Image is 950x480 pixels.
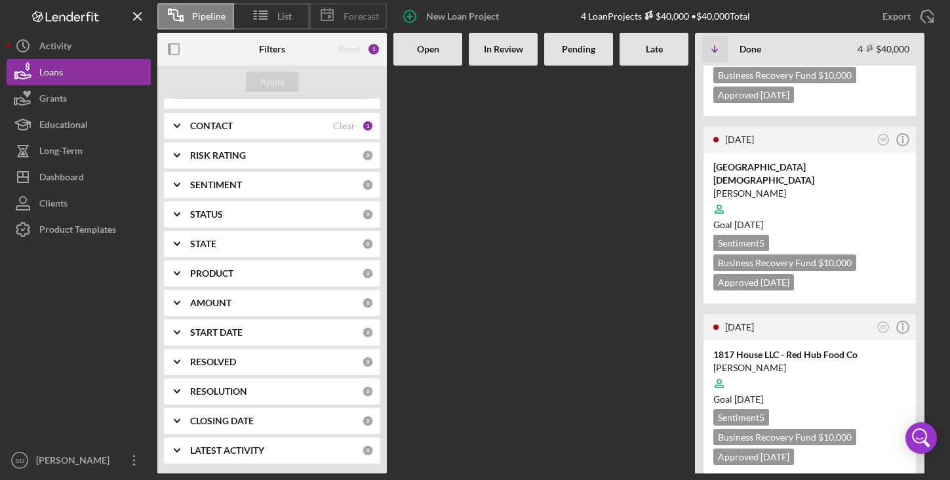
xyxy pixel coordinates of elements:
b: AMOUNT [190,298,231,308]
div: [PERSON_NAME] [713,361,906,374]
div: New Loan Project [426,3,499,30]
button: Grants [7,85,151,111]
time: 06/11/2020 [734,219,763,230]
b: Late [646,44,663,54]
button: Export [869,3,943,30]
b: RESOLUTION [190,386,247,397]
div: Grants [39,85,67,115]
b: STATUS [190,209,223,220]
b: Pending [562,44,595,54]
div: 0 [362,327,374,338]
button: Loans [7,59,151,85]
a: [DATE]SD[GEOGRAPHIC_DATA][DEMOGRAPHIC_DATA][PERSON_NAME]Goal [DATE]Sentiment5Business Recovery Fu... [702,125,918,306]
b: PRODUCT [190,268,233,279]
div: 0 [362,179,374,191]
div: Clear [333,121,355,131]
div: Sentiment 5 [713,409,769,426]
div: 0 [362,386,374,397]
button: Dashboard [7,164,151,190]
text: SD [881,325,886,329]
button: New Loan Project [393,3,512,30]
div: 0 [362,150,374,161]
b: Done [740,44,761,54]
div: 0 [362,415,374,427]
b: SENTIMENT [190,180,242,190]
text: SD [15,457,24,464]
div: 0 [362,238,374,250]
b: CLOSING DATE [190,416,254,426]
div: Long-Term [39,138,83,167]
div: Clients [39,190,68,220]
div: 1817 House LLC - Red Hub Food Co [713,348,906,361]
button: Activity [7,33,151,59]
button: SD [875,319,892,336]
div: Business Recovery Fund $10,000 [713,429,856,445]
div: Apply [260,72,285,92]
div: [PERSON_NAME] [33,447,118,477]
div: 1 [367,43,380,56]
text: SD [881,137,886,142]
div: Approved [DATE] [713,449,794,465]
div: Business Recovery Fund $10,000 [713,67,856,83]
span: Forecast [344,11,379,22]
button: Apply [246,72,298,92]
b: RESOLVED [190,357,236,367]
div: 0 [362,297,374,309]
div: 0 [362,356,374,368]
button: Long-Term [7,138,151,164]
div: 4 $40,000 [858,43,909,54]
div: Educational [39,111,88,141]
div: Export [882,3,911,30]
b: Filters [259,44,285,54]
div: Business Recovery Fund $10,000 [713,254,856,271]
time: 2021-07-06 15:46 [725,321,754,332]
button: SD[PERSON_NAME] [7,447,151,473]
b: RISK RATING [190,150,246,161]
time: 06/08/2020 [734,393,763,405]
b: LATEST ACTIVITY [190,445,264,456]
span: Pipeline [192,11,226,22]
div: $40,000 [642,10,689,22]
div: Approved [DATE] [713,87,794,103]
div: Approved [DATE] [713,274,794,290]
button: Educational [7,111,151,138]
div: Dashboard [39,164,84,193]
div: Loans [39,59,63,89]
time: 2021-07-10 15:51 [725,134,754,145]
div: [PERSON_NAME] [713,187,906,200]
div: Product Templates [39,216,116,246]
span: Goal [713,393,763,405]
a: [DATE]SD1817 House LLC - Red Hub Food Co[PERSON_NAME]Goal [DATE]Sentiment5Business Recovery Fund ... [702,312,918,480]
span: Goal [713,219,763,230]
b: In Review [484,44,523,54]
div: 4 Loan Projects • $40,000 Total [581,10,750,22]
b: START DATE [190,327,243,338]
div: Sentiment 5 [713,235,769,251]
div: 0 [362,445,374,456]
div: Reset [338,44,361,54]
div: [GEOGRAPHIC_DATA][DEMOGRAPHIC_DATA] [713,161,906,187]
b: Open [417,44,439,54]
div: 1 [362,120,374,132]
div: 0 [362,268,374,279]
button: Product Templates [7,216,151,243]
div: 0 [362,209,374,220]
b: STATE [190,239,216,249]
span: List [277,11,292,22]
div: Open Intercom Messenger [905,422,937,454]
button: Clients [7,190,151,216]
b: CONTACT [190,121,233,131]
div: Activity [39,33,71,62]
button: SD [875,131,892,149]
